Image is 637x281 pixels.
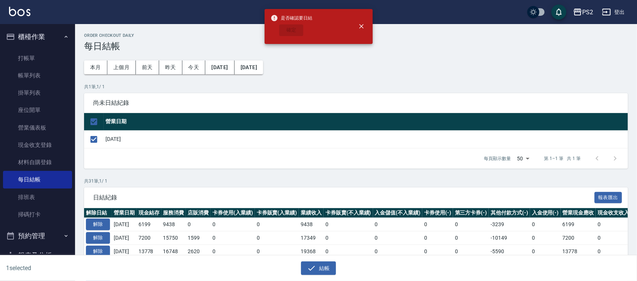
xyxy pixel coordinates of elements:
[186,218,211,231] td: 0
[299,208,324,218] th: 業績收入
[107,60,136,74] button: 上個月
[544,155,581,162] p: 第 1–1 筆 共 1 筆
[530,245,561,258] td: 0
[596,208,631,218] th: 現金收支收入
[561,231,596,245] td: 7200
[271,14,313,22] span: 是否確認要日結
[324,218,373,231] td: 0
[86,246,110,257] button: 解除
[86,232,110,244] button: 解除
[561,208,596,218] th: 營業現金應收
[104,130,628,148] td: [DATE]
[161,218,186,231] td: 9438
[299,218,324,231] td: 9438
[186,245,211,258] td: 2620
[84,60,107,74] button: 本月
[595,192,622,204] button: 報表匯出
[161,231,186,245] td: 15750
[3,171,72,188] a: 每日結帳
[489,245,530,258] td: -5590
[9,7,30,16] img: Logo
[373,245,423,258] td: 0
[3,226,72,246] button: 預約管理
[324,245,373,258] td: 0
[489,208,530,218] th: 其他付款方式(-)
[599,5,628,19] button: 登出
[255,208,299,218] th: 卡券販賣(入業績)
[3,206,72,223] a: 掃碼打卡
[373,231,423,245] td: 0
[84,178,628,184] p: 共 31 筆, 1 / 1
[373,218,423,231] td: 0
[422,208,453,218] th: 卡券使用(-)
[182,60,206,74] button: 今天
[112,218,137,231] td: [DATE]
[112,208,137,218] th: 營業日期
[3,101,72,119] a: 座位開單
[255,245,299,258] td: 0
[211,231,255,245] td: 0
[3,67,72,84] a: 帳單列表
[3,84,72,101] a: 掛單列表
[137,245,161,258] td: 13778
[551,5,566,20] button: save
[324,208,373,218] th: 卡券販賣(不入業績)
[422,218,453,231] td: 0
[137,208,161,218] th: 現金結存
[596,231,631,245] td: 0
[93,99,619,107] span: 尚未日結紀錄
[186,208,211,218] th: 店販消費
[86,219,110,230] button: 解除
[137,231,161,245] td: 7200
[3,189,72,206] a: 排班表
[530,208,561,218] th: 入金使用(-)
[112,231,137,245] td: [DATE]
[84,83,628,90] p: 共 1 筆, 1 / 1
[235,60,263,74] button: [DATE]
[530,231,561,245] td: 0
[3,119,72,136] a: 營業儀表板
[453,231,489,245] td: 0
[353,18,370,35] button: close
[211,208,255,218] th: 卡券使用(入業績)
[530,218,561,231] td: 0
[3,50,72,67] a: 打帳單
[211,218,255,231] td: 0
[422,231,453,245] td: 0
[3,154,72,171] a: 材料自購登錄
[93,194,595,201] span: 日結紀錄
[596,218,631,231] td: 0
[161,208,186,218] th: 服務消費
[299,231,324,245] td: 17349
[489,218,530,231] td: -3239
[3,246,72,265] button: 報表及分析
[453,208,489,218] th: 第三方卡券(-)
[3,27,72,47] button: 櫃檯作業
[159,60,182,74] button: 昨天
[205,60,234,74] button: [DATE]
[84,208,112,218] th: 解除日結
[484,155,511,162] p: 每頁顯示數量
[561,245,596,258] td: 13778
[6,263,158,273] h6: 1 selected
[453,245,489,258] td: 0
[324,231,373,245] td: 0
[186,231,211,245] td: 1599
[84,33,628,38] h2: Order checkout daily
[373,208,423,218] th: 入金儲值(不入業績)
[255,218,299,231] td: 0
[104,113,628,131] th: 營業日期
[561,218,596,231] td: 6199
[3,136,72,154] a: 現金收支登錄
[570,5,596,20] button: PS2
[255,231,299,245] td: 0
[595,193,622,201] a: 報表匯出
[596,245,631,258] td: 0
[161,245,186,258] td: 16748
[582,8,593,17] div: PS2
[489,231,530,245] td: -10149
[84,41,628,51] h3: 每日結帳
[112,245,137,258] td: [DATE]
[299,245,324,258] td: 19368
[514,148,532,169] div: 50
